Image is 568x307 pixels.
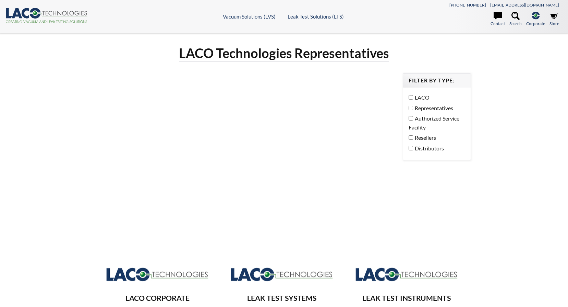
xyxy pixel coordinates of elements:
input: LACO [409,95,413,100]
a: Leak Test Solutions (LTS) [288,13,344,20]
input: Resellers [409,135,413,140]
a: [EMAIL_ADDRESS][DOMAIN_NAME] [490,2,559,8]
span: Corporate [526,20,545,27]
label: Distributors [409,144,462,153]
a: Vacuum Solutions (LVS) [223,13,276,20]
a: Search [509,12,522,27]
h4: Filter by Type: [409,77,465,84]
img: Logo_LACO-TECH_hi-res.jpg [230,267,333,282]
a: [PHONE_NUMBER] [449,2,486,8]
input: Authorized Service Facility [409,116,413,121]
img: Logo_LACO-TECH_hi-res.jpg [106,267,209,282]
label: Resellers [409,133,462,142]
h3: LEAK TEST INSTRUMENTS [352,294,461,303]
label: LACO [409,93,462,102]
a: Store [549,12,559,27]
h3: LEAK TEST SYSTEMS [227,294,337,303]
label: Authorized Service Facility [409,114,462,132]
h3: LACO CORPORATE [102,294,212,303]
input: Distributors [409,146,413,150]
h1: LACO Technologies Representatives [179,45,389,62]
input: Representatives [409,106,413,110]
a: Contact [491,12,505,27]
label: Representatives [409,104,462,113]
img: Logo_LACO-TECH_hi-res.jpg [355,267,458,282]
